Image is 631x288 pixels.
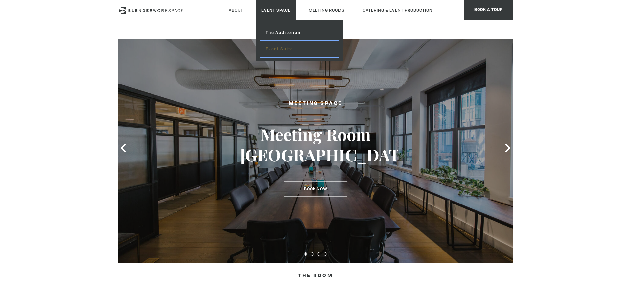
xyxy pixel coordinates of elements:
h2: Meeting Space [240,100,391,108]
a: The Auditorium [260,24,339,41]
iframe: Chat Widget [513,204,631,288]
h3: Meeting Room [GEOGRAPHIC_DATA] [240,124,391,165]
a: Event Suite [260,41,339,57]
h4: The Room [118,270,513,282]
a: Book Now [284,181,347,197]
